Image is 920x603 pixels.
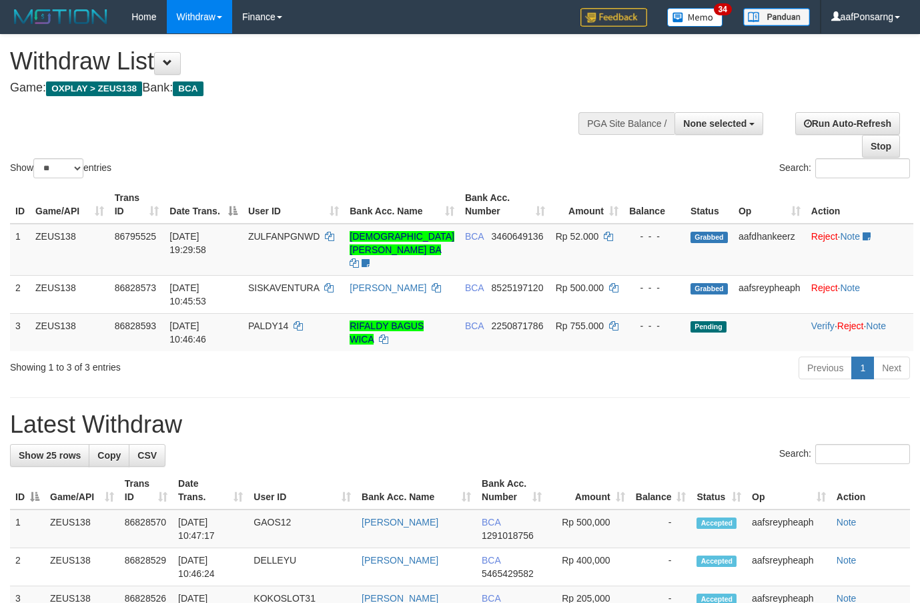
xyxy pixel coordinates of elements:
[30,186,109,224] th: Game/API: activate to sort column ascending
[851,357,874,379] a: 1
[30,313,109,351] td: ZEUS138
[10,471,45,510] th: ID: activate to sort column descending
[799,357,852,379] a: Previous
[747,471,831,510] th: Op: activate to sort column ascending
[173,471,248,510] th: Date Trans.: activate to sort column ascending
[630,510,692,548] td: -
[169,231,206,255] span: [DATE] 19:29:58
[691,232,728,243] span: Grabbed
[492,321,544,331] span: Copy 2250871786 to clipboard
[840,282,860,293] a: Note
[866,321,886,331] a: Note
[173,510,248,548] td: [DATE] 10:47:17
[492,282,544,293] span: Copy 8525197120 to clipboard
[674,112,763,135] button: None selected
[837,321,864,331] a: Reject
[806,224,913,276] td: ·
[743,8,810,26] img: panduan.png
[840,231,860,242] a: Note
[779,158,910,178] label: Search:
[45,548,119,586] td: ZEUS138
[862,135,900,158] a: Stop
[806,313,913,351] td: · ·
[556,321,604,331] span: Rp 755.000
[630,471,692,510] th: Balance: activate to sort column ascending
[350,231,454,255] a: [DEMOGRAPHIC_DATA][PERSON_NAME] BA
[119,548,173,586] td: 86828529
[837,517,857,528] a: Note
[248,321,288,331] span: PALDY14
[89,444,129,467] a: Copy
[779,444,910,464] label: Search:
[46,81,142,96] span: OXPLAY > ZEUS138
[169,282,206,307] span: [DATE] 10:45:53
[45,510,119,548] td: ZEUS138
[837,555,857,566] a: Note
[691,321,727,333] span: Pending
[815,158,910,178] input: Search:
[10,224,30,276] td: 1
[547,548,630,586] td: Rp 400,000
[115,231,156,242] span: 86795525
[10,444,89,467] a: Show 25 rows
[465,231,484,242] span: BCA
[10,275,30,313] td: 2
[580,8,647,27] img: Feedback.jpg
[248,471,356,510] th: User ID: activate to sort column ascending
[629,281,680,294] div: - - -
[806,275,913,313] td: ·
[697,518,737,529] span: Accepted
[465,321,484,331] span: BCA
[248,231,320,242] span: ZULFANPGNWD
[45,471,119,510] th: Game/API: activate to sort column ascending
[109,186,165,224] th: Trans ID: activate to sort column ascending
[362,555,438,566] a: [PERSON_NAME]
[815,444,910,464] input: Search:
[10,355,374,374] div: Showing 1 to 3 of 3 entries
[811,282,838,293] a: Reject
[129,444,165,467] a: CSV
[115,321,156,331] span: 86828593
[697,556,737,567] span: Accepted
[362,517,438,528] a: [PERSON_NAME]
[248,282,319,293] span: SISKAVENTURA
[465,282,484,293] span: BCA
[10,158,111,178] label: Show entries
[10,7,111,27] img: MOTION_logo.png
[248,510,356,548] td: GAOS12
[685,186,733,224] th: Status
[482,568,534,579] span: Copy 5465429582 to clipboard
[547,510,630,548] td: Rp 500,000
[10,186,30,224] th: ID
[344,186,460,224] th: Bank Acc. Name: activate to sort column ascending
[356,471,476,510] th: Bank Acc. Name: activate to sort column ascending
[547,471,630,510] th: Amount: activate to sort column ascending
[460,186,550,224] th: Bank Acc. Number: activate to sort column ascending
[556,282,604,293] span: Rp 500.000
[811,231,838,242] a: Reject
[733,224,806,276] td: aafdhankeerz
[10,81,600,95] h4: Game: Bank:
[33,158,83,178] select: Showentries
[248,548,356,586] td: DELLEYU
[691,471,747,510] th: Status: activate to sort column ascending
[747,548,831,586] td: aafsreypheaph
[10,411,910,438] h1: Latest Withdraw
[873,357,910,379] a: Next
[137,450,157,461] span: CSV
[476,471,547,510] th: Bank Acc. Number: activate to sort column ascending
[629,319,680,333] div: - - -
[10,548,45,586] td: 2
[747,510,831,548] td: aafsreypheaph
[624,186,685,224] th: Balance
[714,3,732,15] span: 34
[10,510,45,548] td: 1
[482,530,534,541] span: Copy 1291018756 to clipboard
[350,321,424,345] a: RIFALDY BAGUS WICA
[119,471,173,510] th: Trans ID: activate to sort column ascending
[550,186,624,224] th: Amount: activate to sort column ascending
[733,275,806,313] td: aafsreypheaph
[30,224,109,276] td: ZEUS138
[30,275,109,313] td: ZEUS138
[556,231,599,242] span: Rp 52.000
